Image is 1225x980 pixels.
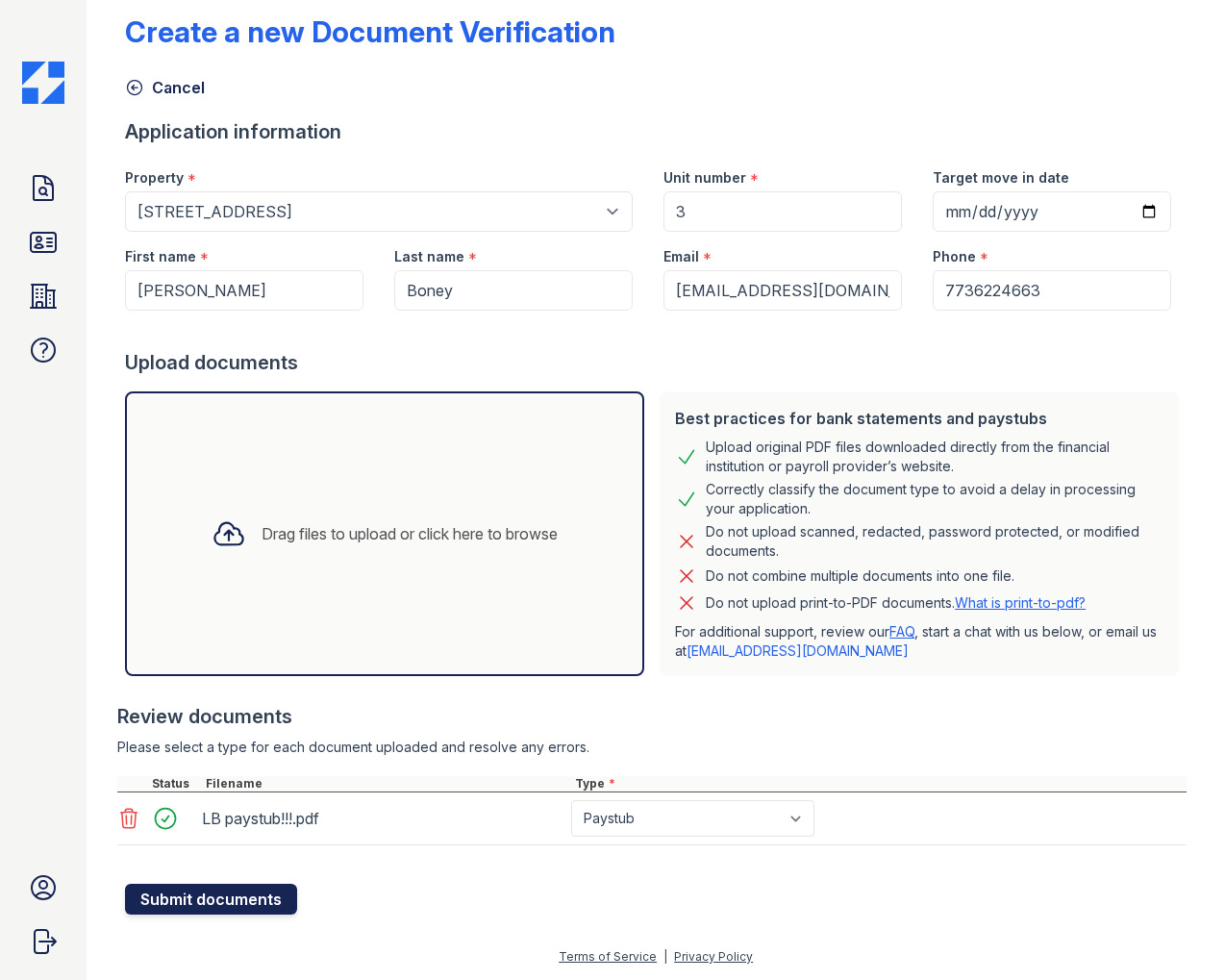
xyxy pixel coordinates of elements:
label: Phone [933,247,976,266]
div: Upload documents [125,349,1187,376]
img: CE_Icon_Blue-c292c112584629df590d857e76928e9f676e5b41ef8f769ba2f05ee15b207248.png [22,62,64,104]
div: Status [148,776,202,792]
a: FAQ [889,623,914,640]
a: [EMAIL_ADDRESS][DOMAIN_NAME] [687,642,909,659]
label: First name [125,247,196,266]
div: LB paystub!!!.pdf [202,803,563,834]
a: What is print-to-pdf? [955,594,1086,611]
div: Filename [202,776,571,792]
div: Please select a type for each document uploaded and resolve any errors. [117,738,1187,757]
p: Do not upload print-to-PDF documents. [706,593,1086,613]
div: Best practices for bank statements and paystubs [675,407,1163,430]
div: Application information [125,118,1187,145]
label: Email [663,247,699,266]
div: Review documents [117,703,1187,730]
button: Submit documents [125,884,297,915]
label: Property [125,168,184,188]
div: Upload original PDF files downloaded directly from the financial institution or payroll provider’... [706,438,1163,476]
a: Cancel [125,76,205,99]
div: Correctly classify the document type to avoid a delay in processing your application. [706,480,1163,518]
a: Privacy Policy [674,949,753,964]
label: Target move in date [933,168,1069,188]
div: Do not combine multiple documents into one file. [706,565,1014,588]
div: | [663,949,667,964]
div: Do not upload scanned, redacted, password protected, or modified documents. [706,522,1163,561]
div: Drag files to upload or click here to browse [262,522,558,545]
div: Create a new Document Verification [125,14,615,49]
label: Last name [394,247,464,266]
label: Unit number [663,168,746,188]
a: Terms of Service [559,949,657,964]
div: Type [571,776,1187,792]
p: For additional support, review our , start a chat with us below, or email us at [675,622,1163,661]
